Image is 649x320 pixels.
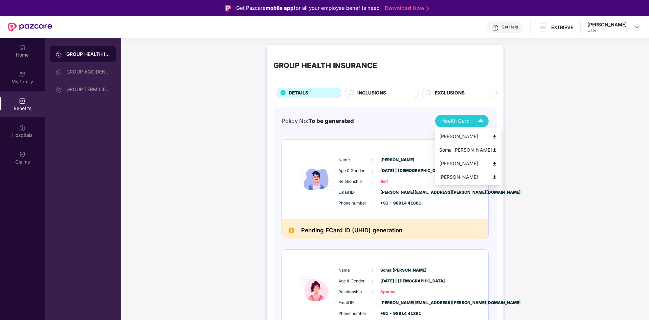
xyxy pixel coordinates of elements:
[19,151,26,158] img: svg+xml;base64,PHN2ZyBpZD0iQ2xhaW0iIHhtbG5zPSJodHRwOi8vd3d3LnczLm9yZy8yMDAwL3N2ZyIgd2lkdGg9IjIwIi...
[338,267,372,274] span: Name
[372,277,374,285] span: :
[19,44,26,51] img: svg+xml;base64,PHN2ZyBpZD0iSG9tZSIgeG1sbnM9Imh0dHA6Ly93d3cudzMub3JnLzIwMDAvc3ZnIiB3aWR0aD0iMjAiIG...
[439,146,497,154] div: Soma [PERSON_NAME]
[273,60,377,71] div: GROUP HEALTH INSURANCE
[380,168,414,174] span: [DATE] | [DEMOGRAPHIC_DATA]
[372,200,374,207] span: :
[55,86,62,93] img: svg+xml;base64,PHN2ZyB3aWR0aD0iMjAiIGhlaWdodD0iMjAiIHZpZXdCb3g9IjAgMCAyMCAyMCIgZmlsbD0ibm9uZSIgeG...
[380,189,414,196] span: [PERSON_NAME][EMAIL_ADDRESS][PERSON_NAME][DOMAIN_NAME]
[372,299,374,306] span: :
[372,167,374,175] span: :
[634,24,640,30] img: svg+xml;base64,PHN2ZyBpZD0iRHJvcGRvd24tMzJ4MzIiIHhtbG5zPSJodHRwOi8vd3d3LnczLm9yZy8yMDAwL3N2ZyIgd2...
[380,278,414,284] span: [DATE] | [DEMOGRAPHIC_DATA]
[380,178,414,185] span: Self
[492,134,497,139] img: svg+xml;base64,PHN2ZyB4bWxucz0iaHR0cDovL3d3dy53My5vcmcvMjAwMC9zdmciIHdpZHRoPSI0OCIgaGVpZ2h0PSI0OC...
[308,118,354,124] span: To be generated
[225,5,231,12] img: Logo
[282,116,354,125] div: Policy No:
[380,200,414,207] span: +91 - 98914 41861
[338,178,372,185] span: Relationship
[372,288,374,296] span: :
[439,173,497,181] div: [PERSON_NAME]
[338,300,372,306] span: Email ID
[19,98,26,104] img: svg+xml;base64,PHN2ZyBpZD0iQmVuZWZpdHMiIHhtbG5zPSJodHRwOi8vd3d3LnczLm9yZy8yMDAwL3N2ZyIgd2lkdGg9Ij...
[372,189,374,196] span: :
[266,5,294,11] strong: mobile app
[289,228,294,233] img: Pending
[385,5,427,12] a: Download Now
[338,157,372,163] span: Name
[66,69,110,74] div: GROUP ACCIDENTAL INSURANCE
[301,226,402,235] h2: Pending ECard ID (UHID) generation
[372,266,374,274] span: :
[338,289,372,295] span: Relationship
[439,133,497,140] div: [PERSON_NAME]
[380,300,414,306] span: [PERSON_NAME][EMAIL_ADDRESS][PERSON_NAME][DOMAIN_NAME]
[492,161,497,166] img: svg+xml;base64,PHN2ZyB4bWxucz0iaHR0cDovL3d3dy53My5vcmcvMjAwMC9zdmciIHdpZHRoPSI0OCIgaGVpZ2h0PSI0OC...
[380,289,414,295] span: Spouse
[357,89,386,97] span: INCLUSIONS
[439,160,497,167] div: [PERSON_NAME]
[296,146,337,212] img: icon
[66,51,110,58] div: GROUP HEALTH INSURANCE
[338,168,372,174] span: Age & Gender
[338,189,372,196] span: Email ID
[492,24,499,31] img: svg+xml;base64,PHN2ZyBpZD0iSGVscC0zMngzMiIgeG1sbnM9Imh0dHA6Ly93d3cudzMub3JnLzIwMDAvc3ZnIiB3aWR0aD...
[538,24,548,30] img: download%20(1).png
[551,24,573,30] div: EXTRIEVE
[236,4,380,12] div: Get Pazcare for all your employee benefits need
[289,89,308,97] span: DETAILS
[587,28,627,33] div: User
[66,87,110,92] div: GROUP TERM LIFE INSURANCE
[372,310,374,317] span: :
[19,124,26,131] img: svg+xml;base64,PHN2ZyBpZD0iSG9zcGl0YWxzIiB4bWxucz0iaHR0cDovL3d3dy53My5vcmcvMjAwMC9zdmciIHdpZHRoPS...
[19,71,26,78] img: svg+xml;base64,PHN2ZyB3aWR0aD0iMjAiIGhlaWdodD0iMjAiIHZpZXdCb3g9IjAgMCAyMCAyMCIgZmlsbD0ibm9uZSIgeG...
[492,148,497,153] img: svg+xml;base64,PHN2ZyB4bWxucz0iaHR0cDovL3d3dy53My5vcmcvMjAwMC9zdmciIHdpZHRoPSI0OCIgaGVpZ2h0PSI0OC...
[338,200,372,207] span: Phone number
[380,267,414,274] span: Soma [PERSON_NAME]
[372,156,374,164] span: :
[372,178,374,186] span: :
[338,278,372,284] span: Age & Gender
[587,21,627,28] div: [PERSON_NAME]
[435,115,489,127] button: Health Card
[475,115,487,127] img: Icuh8uwCUCF+XjCZyLQsAKiDCM9HiE6CMYmKQaPGkZKaA32CAAACiQcFBJY0IsAAAAASUVORK5CYII=
[380,311,414,317] span: +91 - 98914 41861
[501,24,518,30] div: Get Help
[435,89,465,97] span: EXCLUSIONS
[55,69,62,76] img: svg+xml;base64,PHN2ZyB3aWR0aD0iMjAiIGhlaWdodD0iMjAiIHZpZXdCb3g9IjAgMCAyMCAyMCIgZmlsbD0ibm9uZSIgeG...
[55,51,62,58] img: svg+xml;base64,PHN2ZyB3aWR0aD0iMjAiIGhlaWdodD0iMjAiIHZpZXdCb3g9IjAgMCAyMCAyMCIgZmlsbD0ibm9uZSIgeG...
[426,5,429,12] img: Stroke
[492,175,497,180] img: svg+xml;base64,PHN2ZyB4bWxucz0iaHR0cDovL3d3dy53My5vcmcvMjAwMC9zdmciIHdpZHRoPSI0OCIgaGVpZ2h0PSI0OC...
[8,23,52,31] img: New Pazcare Logo
[338,311,372,317] span: Phone number
[380,157,414,163] span: [PERSON_NAME]
[441,117,470,125] span: Health Card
